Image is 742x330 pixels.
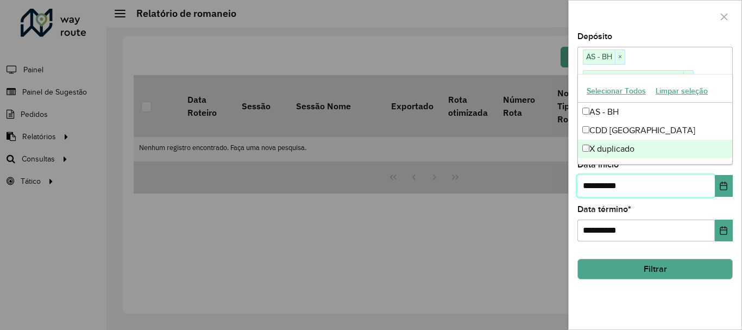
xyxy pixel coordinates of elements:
span: CDD [GEOGRAPHIC_DATA] [583,71,683,84]
span: × [615,51,625,64]
button: Filtrar [577,259,733,279]
span: Clear all [710,71,719,84]
label: Data término [577,203,631,216]
div: CDD [GEOGRAPHIC_DATA] [578,121,732,140]
ng-dropdown-panel: Options list [577,74,733,165]
button: Choose Date [715,220,733,241]
div: AS - BH [578,103,732,121]
label: Data início [577,158,622,171]
span: AS - BH [583,50,615,63]
button: Selecionar Todos [582,83,651,99]
span: × [683,71,693,84]
label: Depósito [577,30,612,43]
button: Choose Date [715,175,733,197]
div: X duplicado [578,140,732,158]
button: Limpar seleção [651,83,713,99]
